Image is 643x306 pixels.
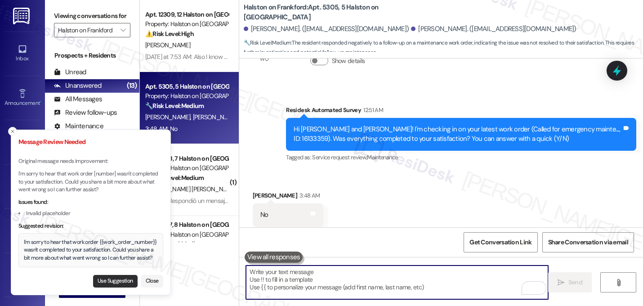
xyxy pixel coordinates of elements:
div: [PERSON_NAME]. ([EMAIL_ADDRESS][DOMAIN_NAME]) [411,24,576,34]
label: Viewing conversations for [54,9,130,23]
div: [DATE] at 7:53 AM: Also I know you guys want things done promptly but have ignored my maintenance... [145,53,466,61]
strong: 🔧 Risk Level: Medium [145,240,204,248]
span: Get Conversation Link [469,238,531,247]
div: Property: Halston on [GEOGRAPHIC_DATA] [145,91,228,101]
span: : The resident responded negatively to a follow-up on a maintenance work order, indicating the is... [244,38,643,58]
div: 3:48 AM: No [145,125,177,133]
button: Use Suggestion [93,275,138,288]
div: No [260,210,268,220]
div: Apt. 8207, 8 Halston on [GEOGRAPHIC_DATA] [145,220,228,229]
input: All communities [58,23,116,37]
button: Close toast [8,127,17,136]
strong: ⚠️ Risk Level: High [145,30,194,38]
button: Close [141,275,163,288]
div: Review follow-ups [54,108,117,117]
i:  [615,279,622,286]
div: Issues found: [18,198,163,207]
span: [PERSON_NAME] [PERSON_NAME] [145,185,239,193]
a: Inbox [4,41,40,66]
span: Share Conversation via email [548,238,628,247]
span: Maintenance [367,153,397,161]
div: I'm sorry to hear that work order {{work_order_number}} wasn't completed to your satisfaction. Co... [24,238,158,262]
textarea: To enrich screen reader interactions, please activate Accessibility in Grammarly extension settings [246,265,548,299]
button: Send [548,272,592,292]
button: Share Conversation via email [542,232,634,252]
div: [PERSON_NAME] [253,191,324,203]
div: Maintenance [54,121,103,131]
a: Site Visit • [4,130,40,154]
div: Unread [54,67,86,77]
strong: 🔧 Risk Level: Medium [244,39,291,46]
div: Property: Halston on [GEOGRAPHIC_DATA] [145,163,228,173]
img: ResiDesk Logo [13,8,31,24]
div: Suggested revision: [18,222,163,230]
strong: 🔧 Risk Level: Medium [145,174,204,182]
button: Get Conversation Link [464,232,537,252]
i:  [558,279,564,286]
div: Apt. 12309, 12 Halston on [GEOGRAPHIC_DATA] [145,10,228,19]
a: Buildings [4,218,40,243]
div: Tagged as: [286,151,636,164]
h3: Message Review Needed [18,137,163,147]
span: [PERSON_NAME] [145,41,190,49]
label: Show details [332,56,365,66]
a: Insights • [4,174,40,198]
div: [PERSON_NAME]. ([EMAIL_ADDRESS][DOMAIN_NAME]) [244,24,409,34]
span: [PERSON_NAME] [192,113,237,121]
i:  [121,27,125,34]
div: Prospects + Residents [45,51,139,60]
p: I'm sorry to hear that work order [number] wasn't completed to your satisfaction. Could you share... [18,170,163,194]
span: [PERSON_NAME] [145,113,193,121]
li: Invalid placeholder [18,210,163,218]
div: Hi [PERSON_NAME] and [PERSON_NAME]! I'm checking in on your latest work order (Called for emergen... [294,125,622,144]
div: WO [260,54,268,64]
span: Send [568,278,582,287]
p: Original message needs improvement: [18,157,163,166]
span: Service request review , [312,153,367,161]
b: Halston on Frankford: Apt. 5305, 5 Halston on [GEOGRAPHIC_DATA] [244,3,424,22]
div: (13) [125,79,139,93]
div: All Messages [54,94,102,104]
div: 12:51 AM [361,105,383,115]
a: Leads [4,263,40,287]
div: Residesk Automated Survey [286,105,636,118]
div: Apt. 7308, 7 Halston on [GEOGRAPHIC_DATA] [145,154,228,163]
div: Property: Halston on [GEOGRAPHIC_DATA] [145,230,228,239]
span: • [40,99,41,105]
div: Unanswered [54,81,102,90]
div: Apt. 5305, 5 Halston on [GEOGRAPHIC_DATA] [145,82,228,91]
div: Tagged as: [253,227,324,240]
div: Property: Halston on [GEOGRAPHIC_DATA] [145,19,228,29]
div: 3:48 AM [297,191,320,200]
strong: 🔧 Risk Level: Medium [145,102,204,110]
